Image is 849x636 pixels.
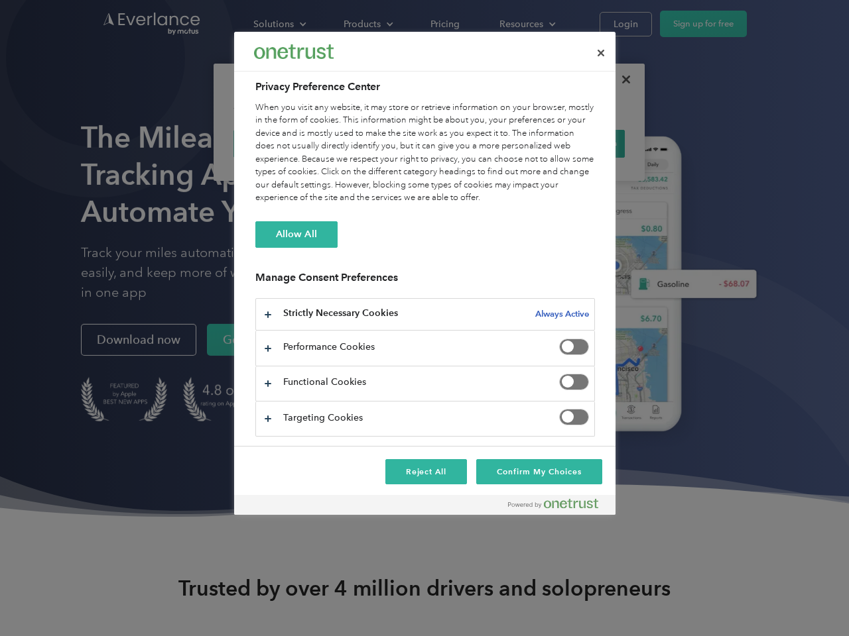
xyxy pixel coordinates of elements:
[508,498,609,515] a: Powered by OneTrust Opens in a new Tab
[234,32,616,515] div: Privacy Preference Center
[255,101,595,205] div: When you visit any website, it may store or retrieve information on your browser, mostly in the f...
[255,271,595,291] h3: Manage Consent Preferences
[254,44,334,58] img: Everlance
[255,79,595,95] h2: Privacy Preference Center
[255,221,338,248] button: Allow All
[385,459,468,484] button: Reject All
[476,459,602,484] button: Confirm My Choices
[254,38,334,65] div: Everlance
[234,32,616,515] div: Preference center
[586,38,616,68] button: Close
[508,498,598,509] img: Powered by OneTrust Opens in a new Tab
